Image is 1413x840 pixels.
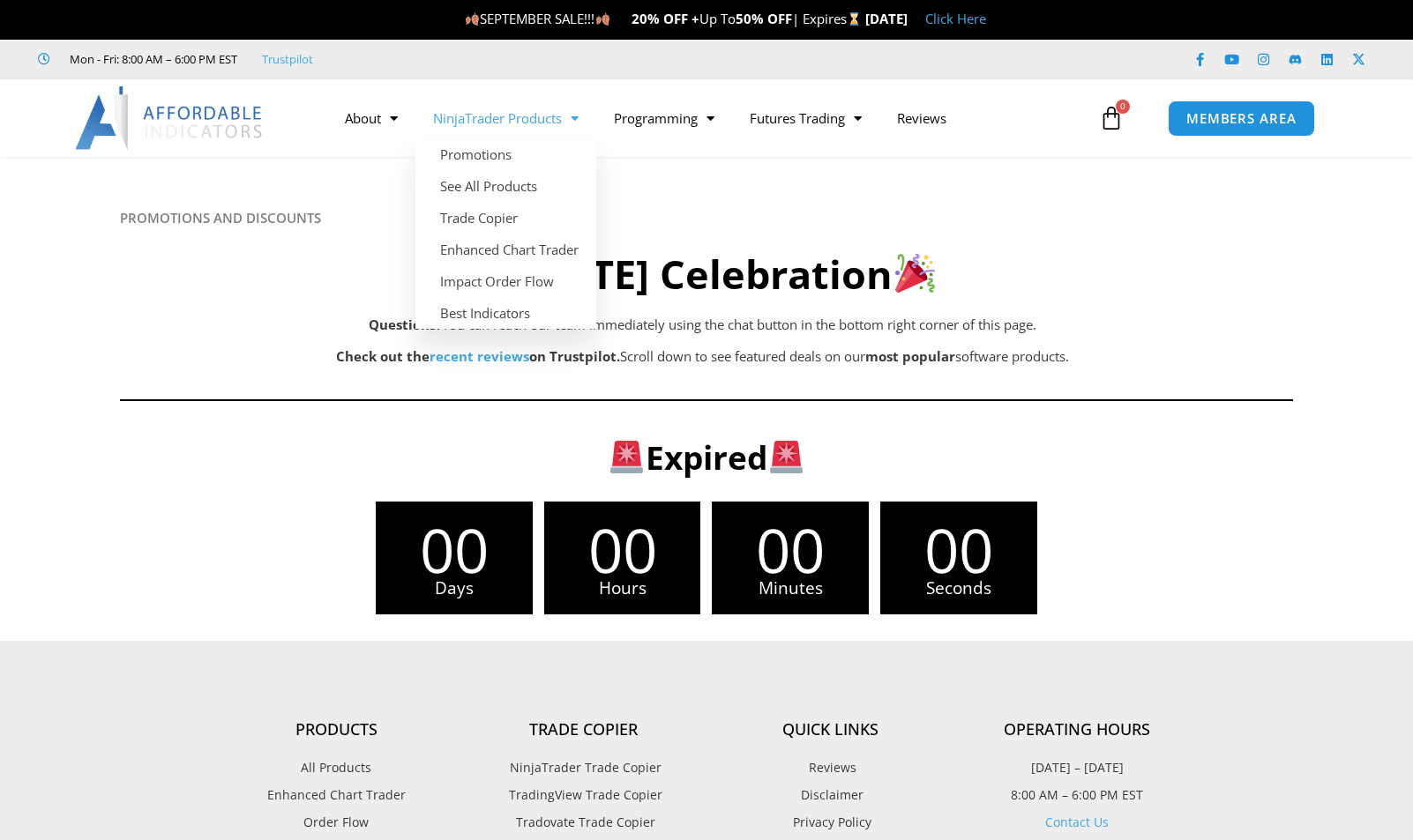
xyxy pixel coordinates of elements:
ul: NinjaTrader Products [415,138,596,329]
span: Enhanced Chart Trader [267,784,406,807]
strong: 20% OFF + [632,10,699,27]
img: ⌛ [848,12,861,26]
a: Best Indicators [415,297,596,329]
h6: PROMOTIONS AND DISCOUNTS [120,210,1293,227]
a: Order Flow [213,811,460,834]
a: Trade Copier [415,202,596,234]
span: MEMBERS AREA [1186,112,1297,125]
span: Reviews [804,756,856,779]
a: Enhanced Chart Trader [213,784,460,807]
a: Enhanced Chart Trader [415,234,596,265]
a: Programming [596,98,732,138]
p: Scroll down to see featured deals on our software products. [208,345,1198,369]
a: Tradovate Trade Copier [460,811,706,834]
span: Hours [544,580,701,597]
p: You can reach our team immediately using the chat button in the bottom right corner of this page. [208,313,1198,338]
b: most popular [865,347,955,365]
h4: Quick Links [706,720,953,740]
span: SEPTEMBER SALE!!! Up To | Expires [465,10,864,27]
nav: Menu [327,98,1095,138]
a: Privacy Policy [706,811,953,834]
span: 00 [376,519,533,580]
a: Disclaimer [706,784,953,807]
h3: Expired [213,436,1200,479]
strong: 50% OFF [736,10,792,27]
span: Tradovate Trade Copier [512,811,655,834]
a: Reviews [706,756,953,779]
span: 00 [880,519,1037,580]
img: LogoAI | Affordable Indicators – NinjaTrader [75,86,265,150]
a: About [327,98,415,138]
span: 00 [712,519,869,580]
img: 🍂 [596,12,609,26]
a: MEMBERS AREA [1168,100,1315,137]
a: Impact Order Flow [415,265,596,297]
a: 0 [1073,93,1150,144]
a: TradingView Trade Copier [460,784,706,807]
a: Trustpilot [262,48,313,70]
span: Seconds [880,580,1037,597]
span: 0 [1116,100,1130,114]
b: Questions? [369,316,442,333]
h4: Operating Hours [953,720,1200,740]
span: 00 [544,519,701,580]
a: recent reviews [430,347,529,365]
strong: [DATE] [865,10,908,27]
img: 🎉 [895,253,935,293]
p: [DATE] – [DATE] [953,756,1200,779]
span: Privacy Policy [789,811,871,834]
span: All Products [301,756,371,779]
img: 🚨 [610,441,643,473]
a: All Products [213,756,460,779]
span: Days [376,580,533,597]
span: NinjaTrader Trade Copier [505,756,662,779]
a: Contact Us [1045,814,1109,830]
a: Promotions [415,138,596,170]
img: 🍂 [466,12,479,26]
a: Reviews [879,98,964,138]
strong: Check out the on Trustpilot. [336,347,620,365]
a: NinjaTrader Trade Copier [460,756,706,779]
span: Mon - Fri: 8:00 AM – 6:00 PM EST [65,48,237,70]
h4: Trade Copier [460,720,706,740]
span: TradingView Trade Copier [505,784,662,807]
a: Futures Trading [732,98,879,138]
a: See All Products [415,170,596,202]
span: Order Flow [303,811,369,834]
h4: Products [213,720,460,740]
p: 8:00 AM – 6:00 PM EST [953,784,1200,807]
a: NinjaTrader Products [415,98,596,138]
span: Minutes [712,580,869,597]
img: 🚨 [770,441,803,473]
a: Click Here [925,10,986,27]
span: Disclaimer [796,784,863,807]
h2: [DATE] Celebration [120,249,1293,301]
